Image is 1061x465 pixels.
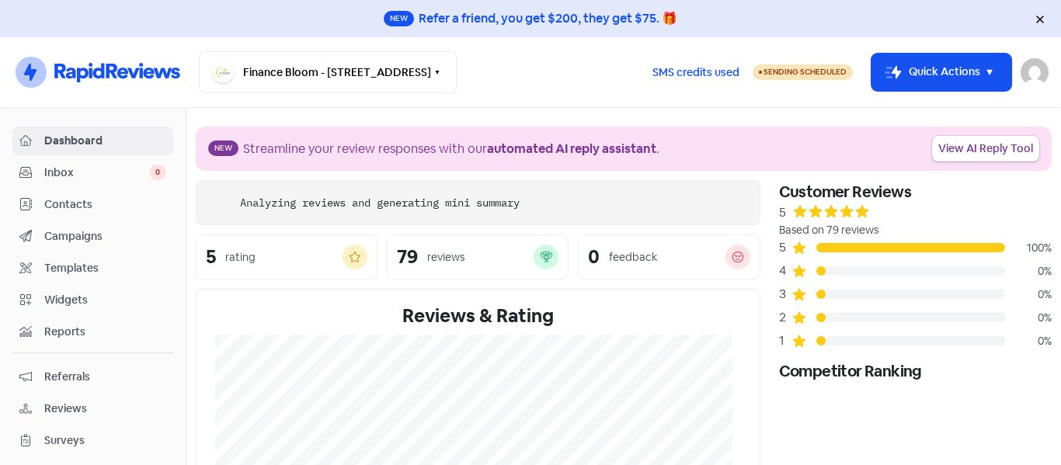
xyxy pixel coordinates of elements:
[44,228,166,245] span: Campaigns
[384,11,414,26] span: New
[779,238,791,257] div: 5
[12,426,173,455] a: Surveys
[753,63,853,82] a: Sending Scheduled
[487,141,656,157] b: automated AI reply assistant
[609,249,657,265] div: feedback
[243,140,659,158] div: Streamline your review responses with our .
[44,324,166,340] span: Reports
[1005,263,1052,279] div: 0%
[779,331,791,350] div: 1
[387,234,569,279] a: 79reviews
[206,248,216,266] div: 5
[779,180,1052,203] div: Customer Reviews
[208,141,238,156] span: New
[12,318,173,346] a: Reports
[1005,286,1052,303] div: 0%
[199,51,457,93] button: Finance Bloom - [STREET_ADDRESS]
[1021,58,1049,86] img: User
[12,222,173,251] a: Campaigns
[764,67,847,77] span: Sending Scheduled
[779,262,791,280] div: 4
[639,63,753,79] a: SMS credits used
[44,260,166,276] span: Templates
[44,165,149,181] span: Inbox
[397,248,418,266] div: 79
[44,369,166,385] span: Referrals
[225,249,256,265] div: rating
[871,54,1011,91] button: Quick Actions
[1005,310,1052,326] div: 0%
[779,359,1052,383] div: Competitor Ranking
[215,302,741,330] div: Reviews & Rating
[779,222,1052,238] div: Based on 79 reviews
[12,190,173,219] a: Contacts
[196,234,377,279] a: 5rating
[44,401,166,417] span: Reviews
[1005,333,1052,349] div: 0%
[779,285,791,304] div: 3
[44,196,166,213] span: Contacts
[149,165,166,180] span: 0
[12,254,173,283] a: Templates
[12,363,173,391] a: Referrals
[12,394,173,423] a: Reviews
[44,133,166,149] span: Dashboard
[1005,240,1052,256] div: 100%
[578,234,760,279] a: 0feedback
[44,292,166,308] span: Widgets
[779,203,786,222] div: 5
[419,9,677,28] div: Refer a friend, you get $200, they get $75. 🎁
[12,127,173,155] a: Dashboard
[44,432,166,449] span: Surveys
[588,248,600,266] div: 0
[12,158,173,187] a: Inbox 0
[779,308,791,327] div: 2
[652,64,739,81] span: SMS credits used
[240,195,520,211] div: Analyzing reviews and generating mini summary
[12,286,173,314] a: Widgets
[427,249,464,265] div: reviews
[932,136,1039,161] a: View AI Reply Tool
